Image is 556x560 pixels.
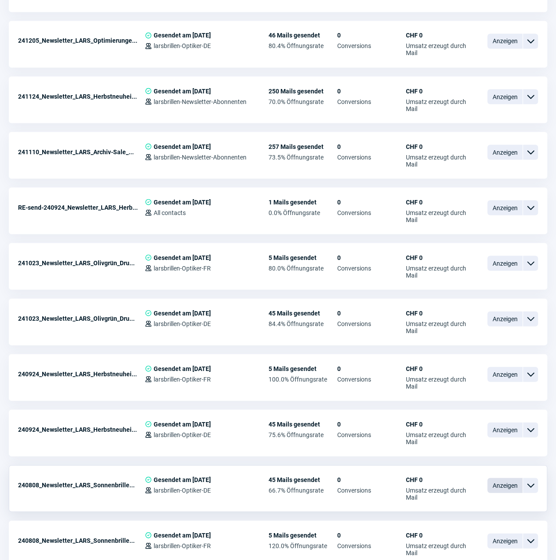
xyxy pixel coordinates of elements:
[269,420,337,427] span: 45 Mails gesendet
[154,375,211,382] span: larsbrillen-Optiker-FR
[154,143,211,150] span: Gesendet am [DATE]
[154,153,247,160] span: larsbrillen-Newsletter-Abonnenten
[337,42,405,49] span: Conversions
[154,209,186,216] span: All contacts
[269,264,337,271] span: 80.0% Öffnungsrate
[154,264,211,271] span: larsbrillen-Optiker-FR
[18,32,145,49] div: 241205_Newsletter_LARS_Optimierunge...
[269,209,337,216] span: 0.0% Öffnungsrate
[154,542,211,549] span: larsbrillen-Optiker-FR
[269,365,337,372] span: 5 Mails gesendet
[337,87,405,94] span: 0
[405,420,477,427] span: CHF 0
[18,87,145,105] div: 241124_Newsletter_LARS_Herbstneuhei...
[269,98,337,105] span: 70.0% Öffnungsrate
[337,254,405,261] span: 0
[405,431,477,445] span: Umsatz erzeugt durch Mail
[154,254,211,261] span: Gesendet am [DATE]
[337,198,405,205] span: 0
[154,431,211,438] span: larsbrillen-Optiker-DE
[337,143,405,150] span: 0
[269,486,337,493] span: 66.7% Öffnungsrate
[405,209,477,223] span: Umsatz erzeugt durch Mail
[337,486,405,493] span: Conversions
[405,264,477,278] span: Umsatz erzeugt durch Mail
[337,431,405,438] span: Conversions
[405,42,477,56] span: Umsatz erzeugt durch Mail
[269,32,337,39] span: 46 Mails gesendet
[487,478,523,493] span: Anzeigen
[154,365,211,372] span: Gesendet am [DATE]
[405,365,477,372] span: CHF 0
[337,420,405,427] span: 0
[337,32,405,39] span: 0
[18,365,145,382] div: 240924_Newsletter_LARS_Herbstneuhei...
[269,143,337,150] span: 257 Mails gesendet
[337,209,405,216] span: Conversions
[269,42,337,49] span: 80.4% Öffnungsrate
[18,476,145,493] div: 240808_Newsletter_LARS_Sonnenbrille...
[154,32,211,39] span: Gesendet am [DATE]
[487,33,523,48] span: Anzeigen
[269,476,337,483] span: 45 Mails gesendet
[405,309,477,316] span: CHF 0
[487,256,523,271] span: Anzeigen
[18,254,145,271] div: 241023_Newsletter_LARS_Olivgrün_Dru...
[405,476,477,483] span: CHF 0
[269,254,337,261] span: 5 Mails gesendet
[154,98,247,105] span: larsbrillen-Newsletter-Abonnenten
[487,145,523,159] span: Anzeigen
[269,431,337,438] span: 75.6% Öffnungsrate
[337,365,405,372] span: 0
[337,309,405,316] span: 0
[337,98,405,105] span: Conversions
[154,198,211,205] span: Gesendet am [DATE]
[18,309,145,327] div: 241023_Newsletter_LARS_Olivgrün_Dru...
[269,198,337,205] span: 1 Mails gesendet
[405,375,477,389] span: Umsatz erzeugt durch Mail
[154,309,211,316] span: Gesendet am [DATE]
[487,311,523,326] span: Anzeigen
[18,420,145,438] div: 240924_Newsletter_LARS_Herbstneuhei...
[269,542,337,549] span: 120.0% Öffnungsrate
[269,320,337,327] span: 84.4% Öffnungsrate
[405,32,477,39] span: CHF 0
[487,89,523,104] span: Anzeigen
[269,309,337,316] span: 45 Mails gesendet
[269,87,337,94] span: 250 Mails gesendet
[154,42,211,49] span: larsbrillen-Optiker-DE
[154,476,211,483] span: Gesendet am [DATE]
[337,153,405,160] span: Conversions
[487,422,523,437] span: Anzeigen
[337,531,405,538] span: 0
[405,531,477,538] span: CHF 0
[337,375,405,382] span: Conversions
[154,420,211,427] span: Gesendet am [DATE]
[269,153,337,160] span: 73.5% Öffnungsrate
[18,143,145,160] div: 241110_Newsletter_LARS_Archiv-Sale_...
[405,98,477,112] span: Umsatz erzeugt durch Mail
[405,153,477,167] span: Umsatz erzeugt durch Mail
[405,542,477,556] span: Umsatz erzeugt durch Mail
[154,87,211,94] span: Gesendet am [DATE]
[405,254,477,261] span: CHF 0
[154,486,211,493] span: larsbrillen-Optiker-DE
[405,143,477,150] span: CHF 0
[405,87,477,94] span: CHF 0
[154,531,211,538] span: Gesendet am [DATE]
[487,200,523,215] span: Anzeigen
[487,367,523,382] span: Anzeigen
[487,533,523,548] span: Anzeigen
[405,320,477,334] span: Umsatz erzeugt durch Mail
[337,264,405,271] span: Conversions
[269,531,337,538] span: 5 Mails gesendet
[405,198,477,205] span: CHF 0
[337,542,405,549] span: Conversions
[18,531,145,549] div: 240808_Newsletter_LARS_Sonnenbrille...
[18,198,145,216] div: RE-send-240924_Newsletter_LARS_Herb...
[405,486,477,501] span: Umsatz erzeugt durch Mail
[154,320,211,327] span: larsbrillen-Optiker-DE
[269,375,337,382] span: 100.0% Öffnungsrate
[337,476,405,483] span: 0
[337,320,405,327] span: Conversions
